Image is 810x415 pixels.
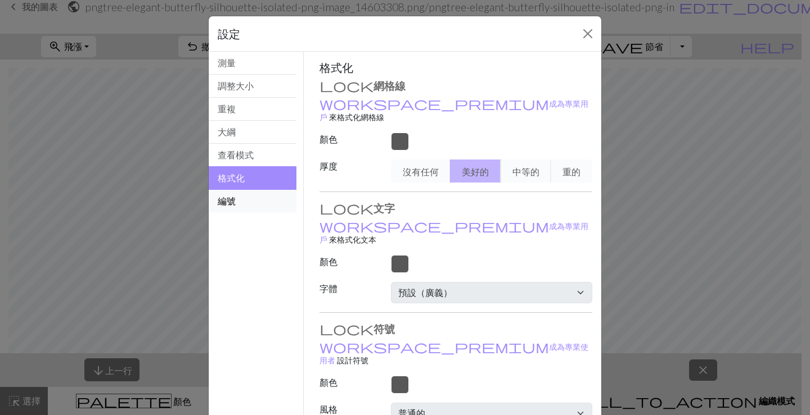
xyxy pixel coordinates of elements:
[218,195,236,206] font: 編號
[319,404,337,414] font: 風格
[218,57,236,68] font: 測量
[218,126,236,137] font: 大綱
[329,112,337,122] font: 來
[337,355,353,365] font: 設計
[319,99,588,122] a: 成為專業用戶
[319,221,588,244] a: 成為專業用戶
[218,149,254,160] font: 查看模式
[337,235,376,244] font: 格式化文本
[319,283,337,294] font: 字體
[319,218,549,234] span: workspace_premium
[319,161,337,171] font: 厚度
[373,322,395,335] font: 符號
[218,80,254,91] font: 調整大小
[319,134,337,144] font: 顏色
[319,61,353,74] font: 格式化
[319,339,549,354] span: workspace_premium
[319,377,337,387] font: 顏色
[337,112,384,122] font: 格式化網格線
[579,25,597,43] button: 關閉
[218,27,240,40] font: 設定
[218,172,245,183] font: 格式化
[319,342,588,365] a: 成為專業使用者
[353,355,368,365] font: 符號
[329,235,337,244] font: 來
[319,256,337,267] font: 顏色
[319,95,549,111] span: workspace_premium
[373,202,395,215] font: 文字
[373,79,406,92] font: 網格線
[218,103,236,114] font: 重複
